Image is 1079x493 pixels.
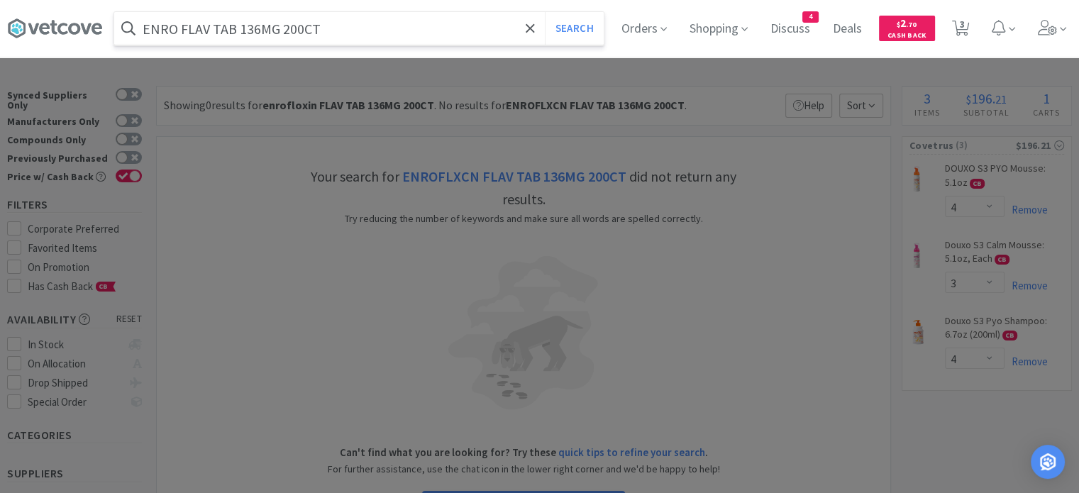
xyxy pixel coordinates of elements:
[827,23,868,35] a: Deals
[946,24,975,37] a: 3
[545,12,604,45] button: Search
[887,32,926,41] span: Cash Back
[803,12,818,22] span: 4
[897,16,917,30] span: 2
[114,12,604,45] input: Search by item, sku, manufacturer, ingredient, size...
[765,23,816,35] a: Discuss4
[879,9,935,48] a: $2.70Cash Back
[897,20,900,29] span: $
[906,20,917,29] span: . 70
[1031,445,1065,479] div: Open Intercom Messenger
